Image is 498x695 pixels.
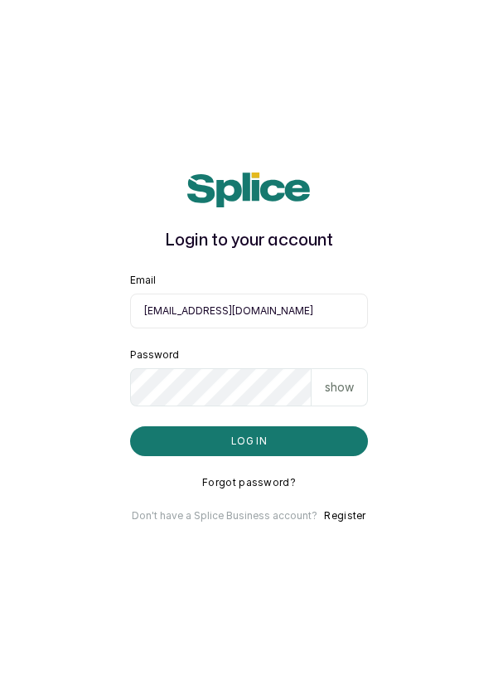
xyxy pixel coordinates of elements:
[130,294,369,328] input: email@acme.com
[130,274,156,287] label: Email
[130,348,179,362] label: Password
[130,227,369,254] h1: Login to your account
[130,426,369,456] button: Log in
[325,379,354,396] p: show
[324,509,365,522] button: Register
[202,476,296,489] button: Forgot password?
[132,509,317,522] p: Don't have a Splice Business account?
